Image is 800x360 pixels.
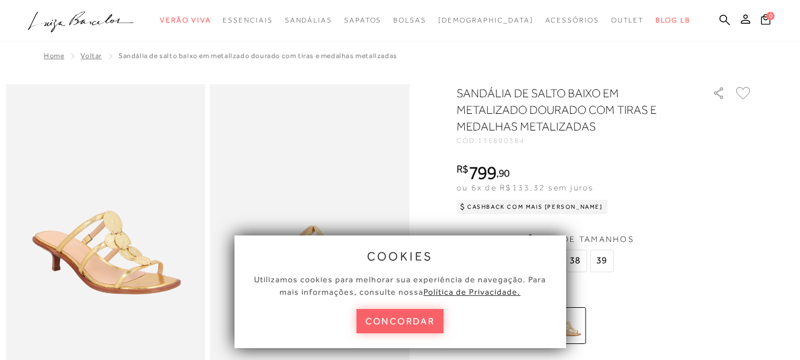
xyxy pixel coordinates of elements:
i: , [496,168,510,179]
a: Voltar [81,52,102,60]
span: Outlet [611,16,644,24]
i: R$ [457,164,468,174]
a: Política de Privacidade. [423,287,521,297]
a: noSubCategoriesText [160,9,211,31]
span: 0 [766,12,775,20]
button: concordar [356,309,444,333]
a: noSubCategoriesText [545,9,599,31]
a: noSubCategoriesText [223,9,272,31]
span: Sapatos [344,16,381,24]
span: Mais cores [457,294,753,301]
a: noSubCategoriesText [393,9,426,31]
a: BLOG LB [656,9,690,31]
a: noSubCategoriesText [285,9,332,31]
span: Essenciais [223,16,272,24]
h1: SANDÁLIA DE SALTO BAIXO EM METALIZADO DOURADO COM TIRAS E MEDALHAS METALIZADAS [457,85,679,135]
span: BLOG LB [656,16,690,24]
span: [DEMOGRAPHIC_DATA] [438,16,534,24]
a: noSubCategoriesText [438,9,534,31]
span: 90 [499,167,510,179]
a: noSubCategoriesText [611,9,644,31]
span: Bolsas [393,16,426,24]
span: ou 6x de R$133,32 sem juros [457,183,593,192]
span: 39 [590,250,613,272]
span: Verão Viva [160,16,211,24]
span: 799 [468,162,496,183]
span: Sandálias [285,16,332,24]
span: SANDÁLIA DE SALTO BAIXO EM METALIZADO DOURADO COM TIRAS E MEDALHAS METALIZADAS [118,52,397,60]
div: Cashback com Mais [PERSON_NAME] [457,200,608,214]
a: noSubCategoriesText [344,9,381,31]
span: 136800384 [478,136,525,145]
span: Acessórios [545,16,599,24]
span: cookies [367,250,433,263]
a: Home [44,52,64,60]
div: CÓD: [457,137,693,144]
button: Guia de Tamanhos [519,230,638,249]
span: Utilizamos cookies para melhorar sua experiência de navegação. Para mais informações, consulte nossa [254,275,546,297]
button: 0 [757,13,774,29]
